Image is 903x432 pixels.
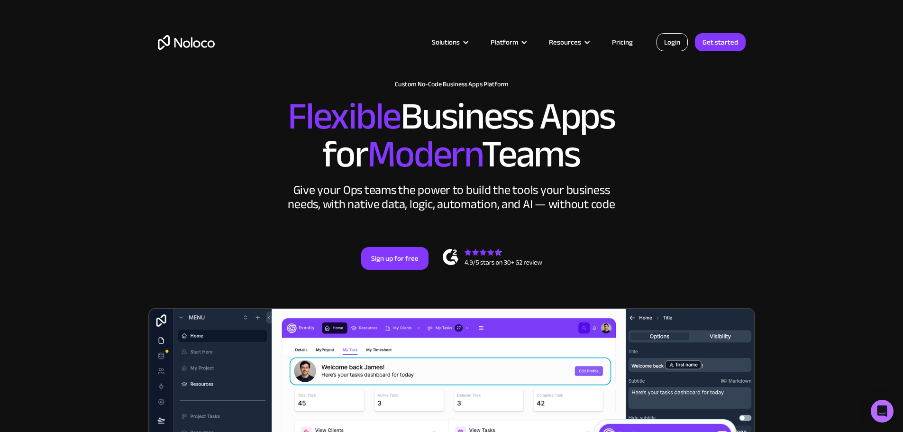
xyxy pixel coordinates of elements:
[537,36,600,48] div: Resources
[871,400,894,423] div: Open Intercom Messenger
[286,183,618,211] div: Give your Ops teams the power to build the tools your business needs, with native data, logic, au...
[695,33,746,51] a: Get started
[432,36,460,48] div: Solutions
[657,33,688,51] a: Login
[549,36,581,48] div: Resources
[158,35,215,50] a: home
[491,36,518,48] div: Platform
[367,119,482,190] span: Modern
[600,36,645,48] a: Pricing
[479,36,537,48] div: Platform
[158,98,746,174] h2: Business Apps for Teams
[361,247,429,270] a: Sign up for free
[420,36,479,48] div: Solutions
[288,81,401,152] span: Flexible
